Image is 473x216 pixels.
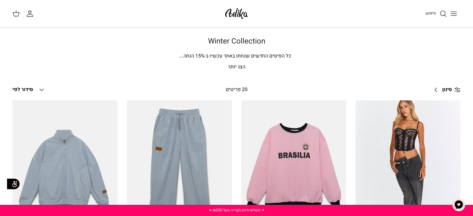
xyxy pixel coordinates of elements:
a: חיפוש [425,10,447,17]
h1: Winter Collection [19,37,454,46]
button: צ'אט [449,195,468,214]
button: Toggle menu [447,7,461,21]
div: 20 פריטים [183,86,290,94]
span: 15 [195,52,201,60]
p: הצג יותר [19,63,454,71]
span: סינון [442,86,452,94]
span: חיפוש [425,10,436,16]
button: סידור לפי [12,83,45,97]
a: סינון [430,82,461,97]
span: כל הפיסים החדשים שנחתו באתר עכשיו ב- [205,52,291,60]
span: סידור לפי [12,86,33,93]
a: ✦ משלוח חינם בקנייה מעל ₪220 ✦ [208,207,264,213]
a: החשבון שלי [26,10,36,17]
span: % הנחה. [179,52,205,60]
img: Adika IL [223,6,250,21]
img: accessibility_icon02.svg [5,175,22,192]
